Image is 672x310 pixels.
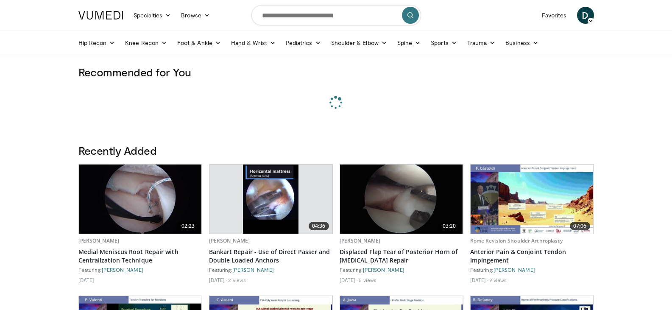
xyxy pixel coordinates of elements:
li: [DATE] [209,276,227,283]
li: [DATE] [470,276,488,283]
a: Specialties [128,7,176,24]
a: 07:06 [471,165,594,234]
a: Sports [426,34,462,51]
a: Displaced Flap Tear of Posterior Horn of [MEDICAL_DATA] Repair [340,248,463,265]
a: Bankart Repair - Use of Direct Passer and Double Loaded Anchors [209,248,333,265]
input: Search topics, interventions [251,5,421,25]
span: 04:36 [309,222,329,230]
li: [DATE] [340,276,358,283]
a: [PERSON_NAME] [102,267,143,273]
a: D [577,7,594,24]
div: Featuring: [340,266,463,273]
span: 02:23 [178,222,198,230]
a: [PERSON_NAME] [78,237,120,244]
a: Spine [392,34,426,51]
li: [DATE] [78,276,95,283]
a: [PERSON_NAME] [232,267,274,273]
img: cd449402-123d-47f7-b112-52d159f17939.620x360_q85_upscale.jpg [243,165,298,234]
a: 02:23 [79,165,202,234]
img: 8037028b-5014-4d38-9a8c-71d966c81743.620x360_q85_upscale.jpg [471,165,594,234]
a: Knee Recon [120,34,172,51]
a: Trauma [462,34,501,51]
div: Featuring: [470,266,594,273]
a: Hand & Wrist [226,34,281,51]
a: 04:36 [209,165,332,234]
span: 07:06 [570,222,590,230]
a: [PERSON_NAME] [340,237,381,244]
img: 2649116b-05f8-405c-a48f-a284a947b030.620x360_q85_upscale.jpg [340,165,463,234]
a: Business [500,34,544,51]
a: Foot & Ankle [172,34,226,51]
img: VuMedi Logo [78,11,123,20]
span: 03:20 [439,222,460,230]
a: Favorites [537,7,572,24]
a: Shoulder & Elbow [326,34,392,51]
li: 9 views [489,276,507,283]
a: Rome Revision Shoulder Arthroplasty [470,237,563,244]
li: 2 views [228,276,246,283]
a: 03:20 [340,165,463,234]
a: Medial Meniscus Root Repair with Centralization Technique [78,248,202,265]
a: Browse [176,7,215,24]
div: Featuring: [78,266,202,273]
a: Pediatrics [281,34,326,51]
a: [PERSON_NAME] [209,237,250,244]
a: [PERSON_NAME] [363,267,404,273]
h3: Recommended for You [78,65,594,79]
a: Hip Recon [73,34,120,51]
h3: Recently Added [78,144,594,157]
li: 5 views [359,276,376,283]
div: Featuring: [209,266,333,273]
a: [PERSON_NAME] [494,267,535,273]
img: 926032fc-011e-4e04-90f2-afa899d7eae5.620x360_q85_upscale.jpg [79,165,202,234]
a: Anterior Pain & Conjoint Tendon Impingement [470,248,594,265]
